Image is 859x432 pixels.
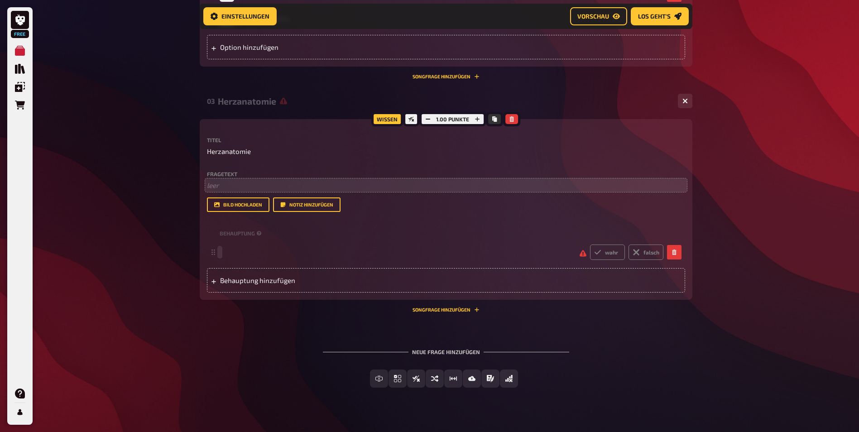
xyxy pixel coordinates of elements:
[638,13,671,19] span: Los geht's
[488,114,501,124] button: Kopieren
[631,7,689,25] button: Los geht's
[463,370,481,388] button: Bild-Antwort
[389,370,407,388] button: Einfachauswahl
[207,35,685,59] div: Option hinzufügen
[426,370,444,388] button: Sortierfrage
[207,137,685,143] label: Titel
[273,197,341,212] button: Notiz hinzufügen
[500,370,518,388] button: Offline Frage
[220,276,361,284] span: Behauptung hinzufügen
[207,171,685,177] label: Fragetext
[413,74,480,79] button: Songfrage hinzufügen
[203,7,277,25] button: Einstellungen
[207,146,251,157] span: Herzanatomie
[12,31,28,37] span: Free
[221,13,269,19] span: Einstellungen
[371,112,403,126] div: Wissen
[570,7,627,25] button: Vorschau
[207,197,269,212] button: Bild hochladen
[413,307,480,312] button: Songfrage hinzufügen
[207,97,214,105] div: 03
[407,370,425,388] button: Wahr / Falsch
[220,230,264,237] small: Behauptung
[323,334,569,362] div: Neue Frage hinzufügen
[218,96,671,106] div: Herzanatomie
[481,370,499,388] button: Prosa (Langtext)
[629,245,663,260] label: falsch
[370,370,388,388] button: Freitext Eingabe
[590,245,625,260] label: wahr
[577,13,609,19] span: Vorschau
[419,112,486,126] div: 1.00 Punkte
[444,370,462,388] button: Schätzfrage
